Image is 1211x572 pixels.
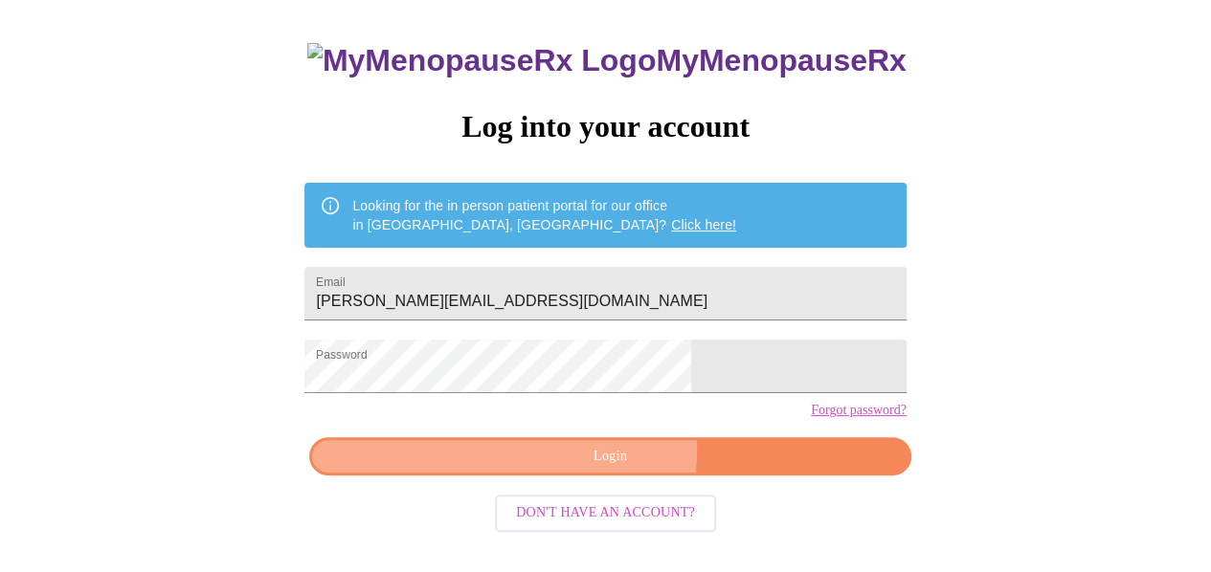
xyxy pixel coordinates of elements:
[309,437,910,476] button: Login
[671,217,736,232] a: Click here!
[307,43,907,78] h3: MyMenopauseRx
[516,501,695,525] span: Don't have an account?
[811,403,907,418] a: Forgot password?
[495,495,716,532] button: Don't have an account?
[331,445,888,469] span: Login
[352,188,736,242] div: Looking for the in person patient portal for our office in [GEOGRAPHIC_DATA], [GEOGRAPHIC_DATA]?
[304,109,906,144] h3: Log into your account
[490,503,721,519] a: Don't have an account?
[307,43,656,78] img: MyMenopauseRx Logo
